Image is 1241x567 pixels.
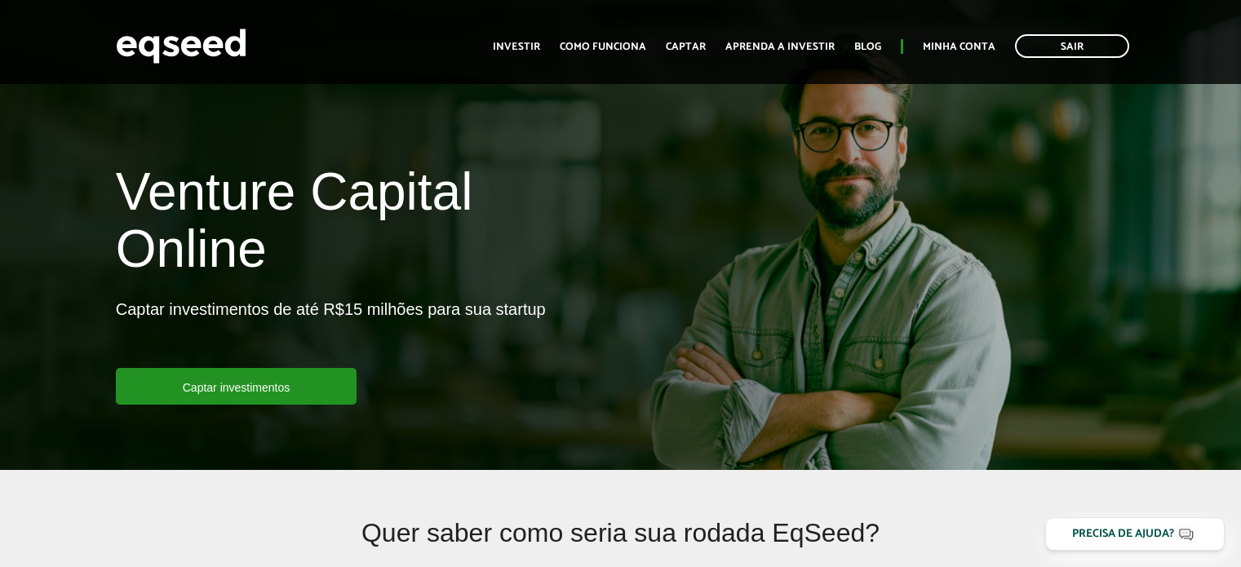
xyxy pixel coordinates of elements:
img: EqSeed [116,24,246,68]
a: Captar investimentos [116,368,357,405]
a: Como funciona [560,42,646,52]
a: Sair [1015,34,1129,58]
h1: Venture Capital Online [116,163,609,286]
p: Captar investimentos de até R$15 milhões para sua startup [116,299,546,368]
a: Captar [666,42,706,52]
a: Blog [854,42,881,52]
a: Minha conta [923,42,995,52]
a: Aprenda a investir [725,42,835,52]
a: Investir [493,42,540,52]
